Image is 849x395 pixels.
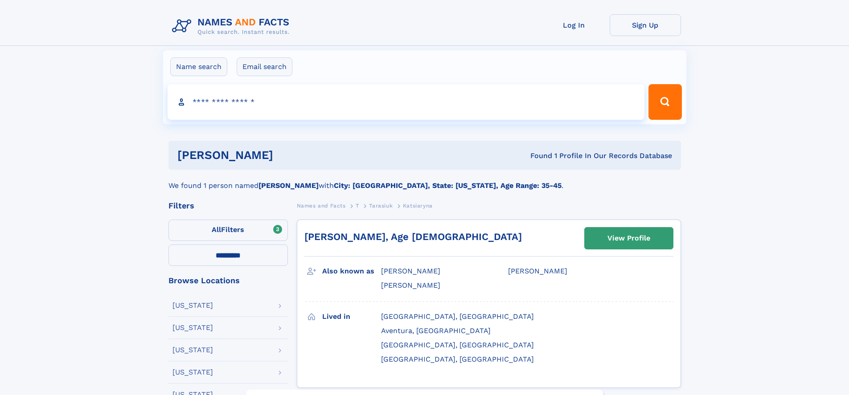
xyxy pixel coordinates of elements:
[508,267,567,275] span: [PERSON_NAME]
[369,200,393,211] a: Tarasiuk
[585,228,673,249] a: View Profile
[538,14,610,36] a: Log In
[172,302,213,309] div: [US_STATE]
[356,200,359,211] a: T
[403,203,433,209] span: Katsiaryna
[212,225,221,234] span: All
[381,355,534,363] span: [GEOGRAPHIC_DATA], [GEOGRAPHIC_DATA]
[381,281,440,289] span: [PERSON_NAME]
[356,203,359,209] span: T
[168,84,645,120] input: search input
[304,231,522,242] a: [PERSON_NAME], Age [DEMOGRAPHIC_DATA]
[369,203,393,209] span: Tarasiuk
[297,200,346,211] a: Names and Facts
[381,267,440,275] span: [PERSON_NAME]
[168,220,288,241] label: Filters
[334,181,562,190] b: City: [GEOGRAPHIC_DATA], State: [US_STATE], Age Range: 35-45
[258,181,319,190] b: [PERSON_NAME]
[381,341,534,349] span: [GEOGRAPHIC_DATA], [GEOGRAPHIC_DATA]
[322,309,381,324] h3: Lived in
[172,324,213,331] div: [US_STATE]
[402,151,672,161] div: Found 1 Profile In Our Records Database
[322,264,381,279] h3: Also known as
[237,57,292,76] label: Email search
[168,14,297,38] img: Logo Names and Facts
[610,14,681,36] a: Sign Up
[381,312,534,321] span: [GEOGRAPHIC_DATA], [GEOGRAPHIC_DATA]
[168,170,681,191] div: We found 1 person named with .
[648,84,681,120] button: Search Button
[381,326,491,335] span: Aventura, [GEOGRAPHIC_DATA]
[177,150,402,161] h1: [PERSON_NAME]
[172,369,213,376] div: [US_STATE]
[168,202,288,210] div: Filters
[168,277,288,285] div: Browse Locations
[172,346,213,354] div: [US_STATE]
[170,57,227,76] label: Name search
[607,228,650,248] div: View Profile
